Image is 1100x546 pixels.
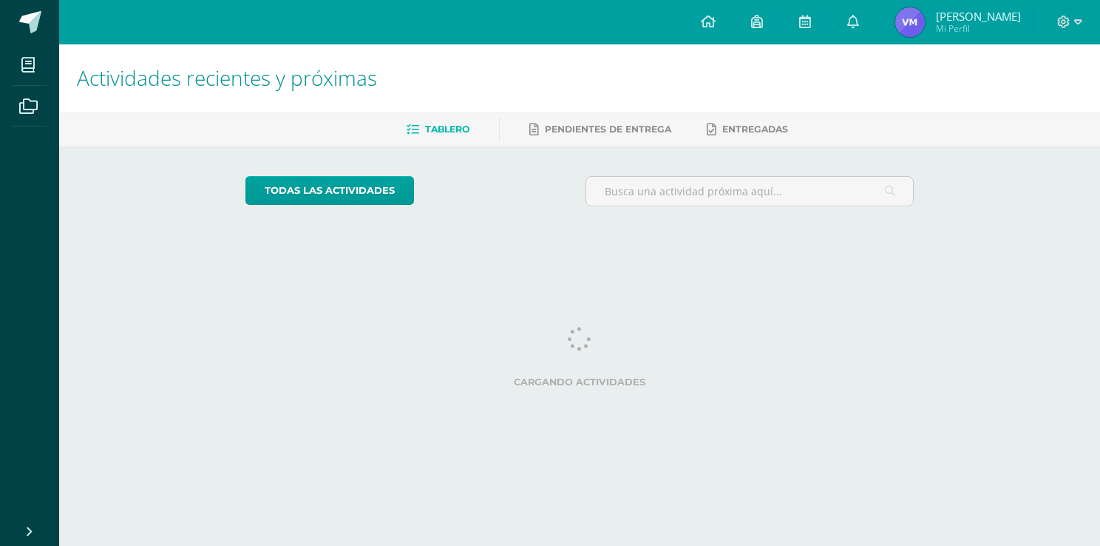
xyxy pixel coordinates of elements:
a: Entregadas [707,118,788,141]
a: todas las Actividades [245,176,414,205]
span: Tablero [425,124,469,135]
input: Busca una actividad próxima aquí... [586,177,914,206]
span: Pendientes de entrega [545,124,671,135]
img: 560f6c171e051a8a8d6fd2940201a36b.png [895,7,925,37]
span: Entregadas [722,124,788,135]
a: Pendientes de entrega [529,118,671,141]
span: Actividades recientes y próximas [77,64,377,92]
span: [PERSON_NAME] [936,9,1021,24]
a: Tablero [407,118,469,141]
label: Cargando actividades [245,377,914,388]
span: Mi Perfil [936,22,1021,35]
